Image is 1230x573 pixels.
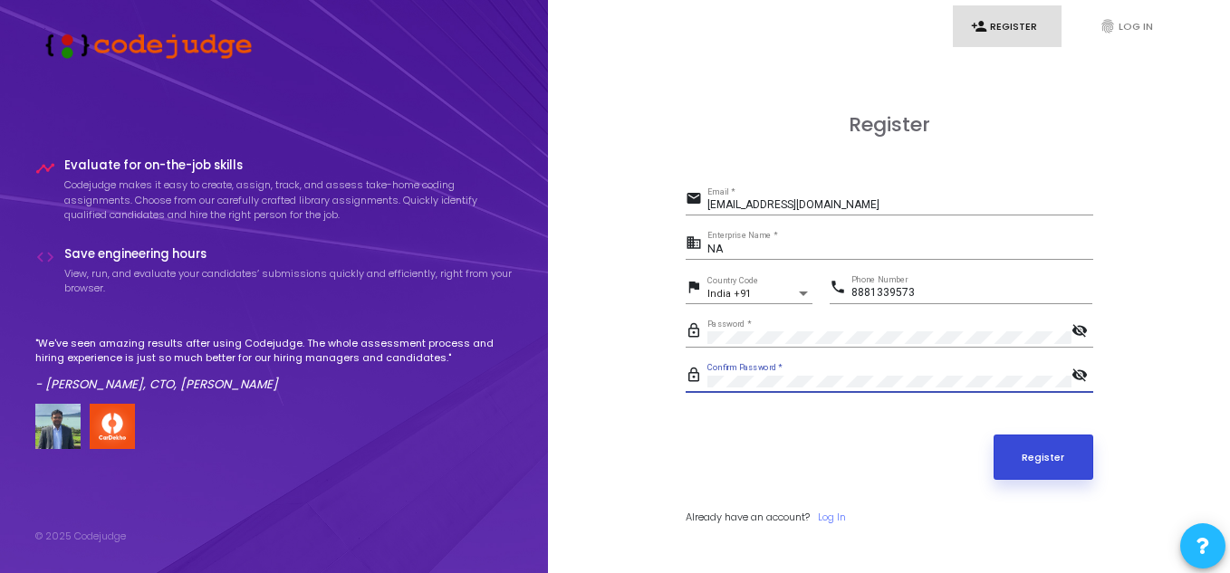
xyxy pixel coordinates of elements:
input: Phone Number [851,287,1092,300]
mat-icon: email [686,189,707,211]
p: Codejudge makes it easy to create, assign, track, and assess take-home coding assignments. Choose... [64,177,514,223]
span: Already have an account? [686,510,810,524]
mat-icon: visibility_off [1071,366,1093,387]
p: View, run, and evaluate your candidates’ submissions quickly and efficiently, right from your bro... [64,266,514,296]
h4: Save engineering hours [64,247,514,262]
mat-icon: flag [686,278,707,300]
mat-icon: business [686,234,707,255]
mat-icon: visibility_off [1071,321,1093,343]
h3: Register [686,113,1093,137]
a: fingerprintLog In [1081,5,1190,48]
img: user image [35,404,81,449]
a: Log In [818,510,846,525]
h4: Evaluate for on-the-job skills [64,158,514,173]
i: person_add [971,18,987,34]
img: company-logo [90,404,135,449]
span: India +91 [707,288,751,300]
input: Enterprise Name [707,244,1093,256]
em: - [PERSON_NAME], CTO, [PERSON_NAME] [35,376,278,393]
mat-icon: lock_outline [686,366,707,387]
div: © 2025 Codejudge [35,529,126,544]
i: fingerprint [1100,18,1116,34]
mat-icon: phone [830,278,851,300]
i: timeline [35,158,55,178]
mat-icon: lock_outline [686,321,707,343]
input: Email [707,199,1093,212]
a: person_addRegister [953,5,1062,48]
p: "We've seen amazing results after using Codejudge. The whole assessment process and hiring experi... [35,336,514,366]
i: code [35,247,55,267]
button: Register [994,435,1093,480]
